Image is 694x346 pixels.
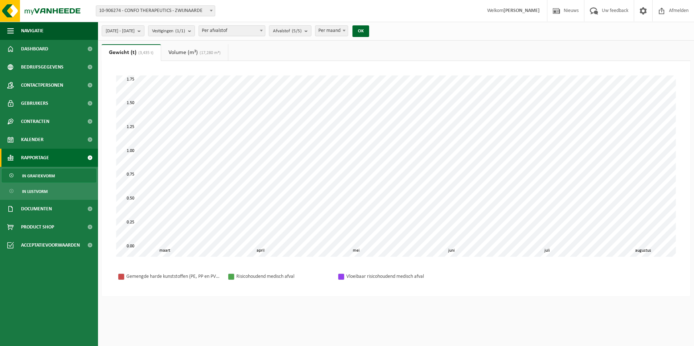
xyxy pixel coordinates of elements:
[21,22,44,40] span: Navigatie
[442,168,463,176] div: 0,698 t
[2,169,96,182] a: In grafiekvorm
[21,200,52,218] span: Documenten
[21,112,49,131] span: Contracten
[236,272,331,281] div: Risicohoudend medisch afval
[175,29,185,33] count: (1/1)
[315,25,348,36] span: Per maand
[102,25,144,36] button: [DATE] - [DATE]
[538,180,559,187] div: 0,582 t
[21,236,80,254] span: Acceptatievoorwaarden
[21,131,44,149] span: Kalender
[198,51,221,55] span: (17,280 m³)
[136,51,154,55] span: (3,435 t)
[292,29,302,33] count: (5/5)
[347,88,367,95] div: 1,540 t
[21,40,48,58] span: Dashboard
[126,272,221,281] div: Gemengde harde kunststoffen (PE, PP en PVC), recycleerbaar (industrieel)
[22,169,55,183] span: In grafiekvorm
[2,184,96,198] a: In lijstvorm
[21,58,64,76] span: Bedrijfsgegevens
[199,26,265,36] span: Per afvalstof
[21,149,49,167] span: Rapportage
[315,26,348,36] span: Per maand
[156,227,176,234] div: 0,080 t
[96,5,215,16] span: 10-906274 - CONFO THERAPEUTICS - ZWIJNAARDE
[21,76,63,94] span: Contactpersonen
[161,44,228,61] a: Volume (m³)
[346,272,441,281] div: Vloeibaar risicohoudend medisch afval
[21,94,48,112] span: Gebruikers
[199,25,265,36] span: Per afvalstof
[21,218,54,236] span: Product Shop
[251,184,272,191] div: 0,535 t
[152,26,185,37] span: Vestigingen
[96,6,215,16] span: 10-906274 - CONFO THERAPEUTICS - ZWIJNAARDE
[22,185,48,198] span: In lijstvorm
[273,26,302,37] span: Afvalstof
[102,44,161,61] a: Gewicht (t)
[269,25,311,36] button: Afvalstof(5/5)
[503,8,540,13] strong: [PERSON_NAME]
[352,25,369,37] button: OK
[148,25,195,36] button: Vestigingen(1/1)
[106,26,135,37] span: [DATE] - [DATE]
